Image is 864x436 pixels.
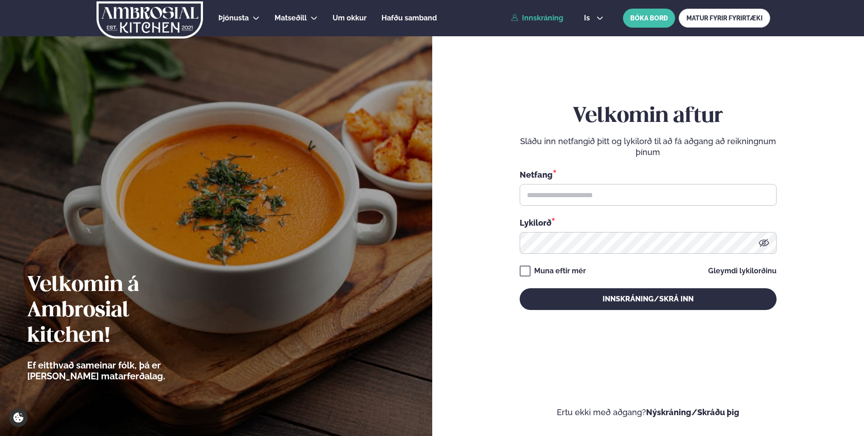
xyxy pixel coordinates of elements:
[708,267,777,275] a: Gleymdi lykilorðinu
[333,14,367,22] span: Um okkur
[27,360,215,382] p: Ef eitthvað sameinar fólk, þá er [PERSON_NAME] matarferðalag.
[218,13,249,24] a: Þjónusta
[520,136,777,158] p: Sláðu inn netfangið þitt og lykilorð til að fá aðgang að reikningnum þínum
[679,9,770,28] a: MATUR FYRIR FYRIRTÆKI
[9,408,28,427] a: Cookie settings
[96,1,204,39] img: logo
[459,407,837,418] p: Ertu ekki með aðgang?
[520,288,777,310] button: Innskráning/Skrá inn
[511,14,563,22] a: Innskráning
[584,15,593,22] span: is
[623,9,675,28] button: BÓKA BORÐ
[381,14,437,22] span: Hafðu samband
[577,15,611,22] button: is
[520,169,777,180] div: Netfang
[218,14,249,22] span: Þjónusta
[520,217,777,228] div: Lykilorð
[333,13,367,24] a: Um okkur
[381,13,437,24] a: Hafðu samband
[27,273,215,349] h2: Velkomin á Ambrosial kitchen!
[275,14,307,22] span: Matseðill
[520,104,777,129] h2: Velkomin aftur
[646,407,739,417] a: Nýskráning/Skráðu þig
[275,13,307,24] a: Matseðill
